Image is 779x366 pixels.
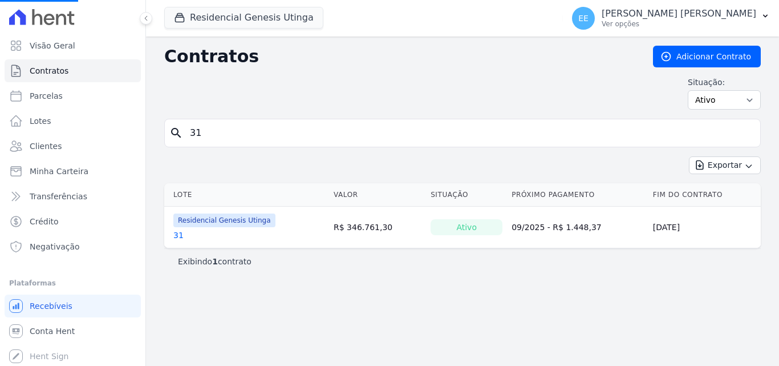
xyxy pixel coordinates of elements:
span: EE [578,14,589,22]
a: Visão Geral [5,34,141,57]
span: Contratos [30,65,68,77]
button: Residencial Genesis Utinga [164,7,323,29]
a: 31 [173,230,184,241]
span: Transferências [30,191,87,202]
a: Contratos [5,59,141,82]
th: Valor [329,183,426,207]
a: Transferências [5,185,141,208]
span: Visão Geral [30,40,75,51]
i: search [169,126,183,140]
span: Parcelas [30,90,63,102]
h2: Contratos [164,46,635,67]
div: Plataformas [9,276,136,290]
span: Negativação [30,241,80,252]
span: Crédito [30,216,59,227]
a: Crédito [5,210,141,233]
p: [PERSON_NAME] [PERSON_NAME] [602,8,756,19]
p: Ver opções [602,19,756,29]
span: Conta Hent [30,325,75,337]
a: Conta Hent [5,320,141,343]
button: Exportar [689,156,761,174]
th: Próximo Pagamento [507,183,648,207]
a: Recebíveis [5,295,141,317]
span: Lotes [30,115,51,127]
a: Parcelas [5,85,141,107]
a: Minha Carteira [5,160,141,183]
label: Situação: [688,77,761,88]
th: Fim do Contrato [648,183,761,207]
a: Clientes [5,135,141,158]
span: Minha Carteira [30,166,88,177]
div: Ativo [431,219,502,235]
p: Exibindo contrato [178,256,251,267]
span: Residencial Genesis Utinga [173,214,275,227]
a: Negativação [5,235,141,258]
td: R$ 346.761,30 [329,207,426,248]
span: Recebíveis [30,300,72,312]
th: Situação [426,183,507,207]
b: 1 [212,257,218,266]
th: Lote [164,183,329,207]
td: [DATE] [648,207,761,248]
input: Buscar por nome do lote [183,122,756,144]
span: Clientes [30,140,62,152]
a: 09/2025 - R$ 1.448,37 [512,223,602,232]
a: Lotes [5,110,141,132]
a: Adicionar Contrato [653,46,761,67]
button: EE [PERSON_NAME] [PERSON_NAME] Ver opções [563,2,779,34]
